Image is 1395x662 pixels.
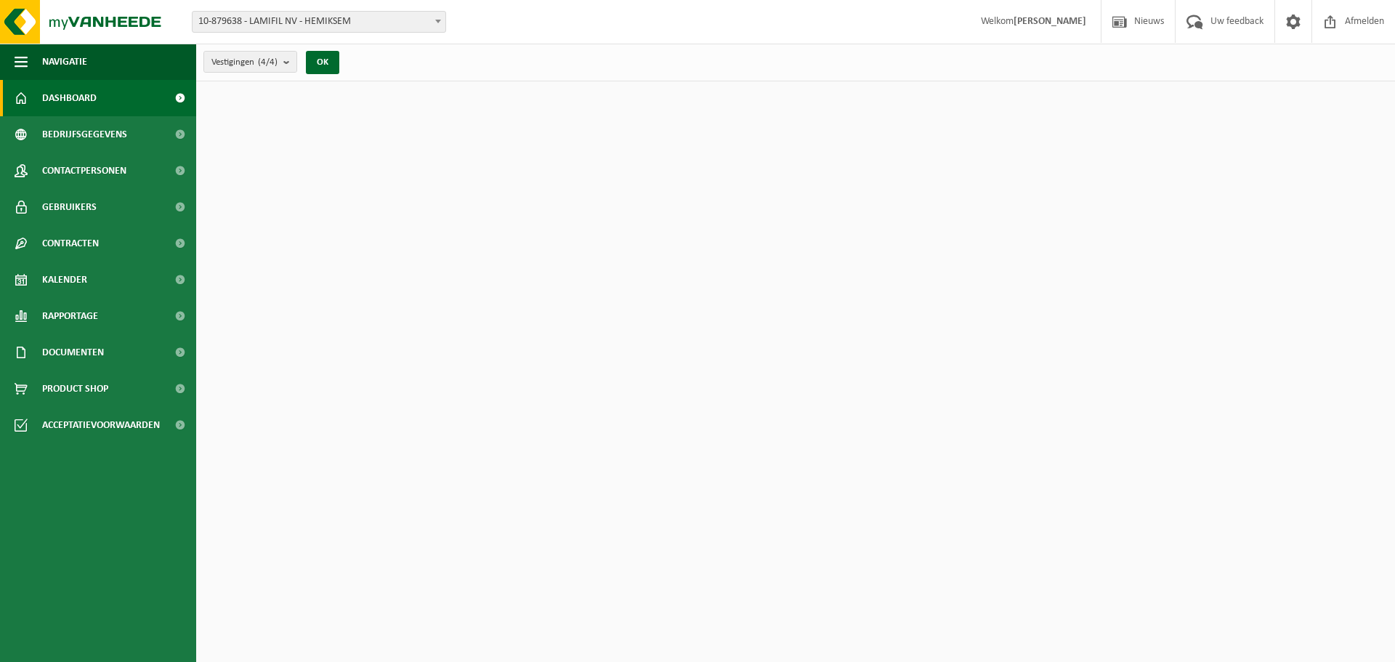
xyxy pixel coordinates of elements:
[42,80,97,116] span: Dashboard
[211,52,278,73] span: Vestigingen
[42,334,104,371] span: Documenten
[203,51,297,73] button: Vestigingen(4/4)
[42,44,87,80] span: Navigatie
[42,262,87,298] span: Kalender
[193,12,445,32] span: 10-879638 - LAMIFIL NV - HEMIKSEM
[42,116,127,153] span: Bedrijfsgegevens
[42,189,97,225] span: Gebruikers
[306,51,339,74] button: OK
[192,11,446,33] span: 10-879638 - LAMIFIL NV - HEMIKSEM
[258,57,278,67] count: (4/4)
[42,225,99,262] span: Contracten
[42,298,98,334] span: Rapportage
[42,407,160,443] span: Acceptatievoorwaarden
[1014,16,1086,27] strong: [PERSON_NAME]
[42,371,108,407] span: Product Shop
[42,153,126,189] span: Contactpersonen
